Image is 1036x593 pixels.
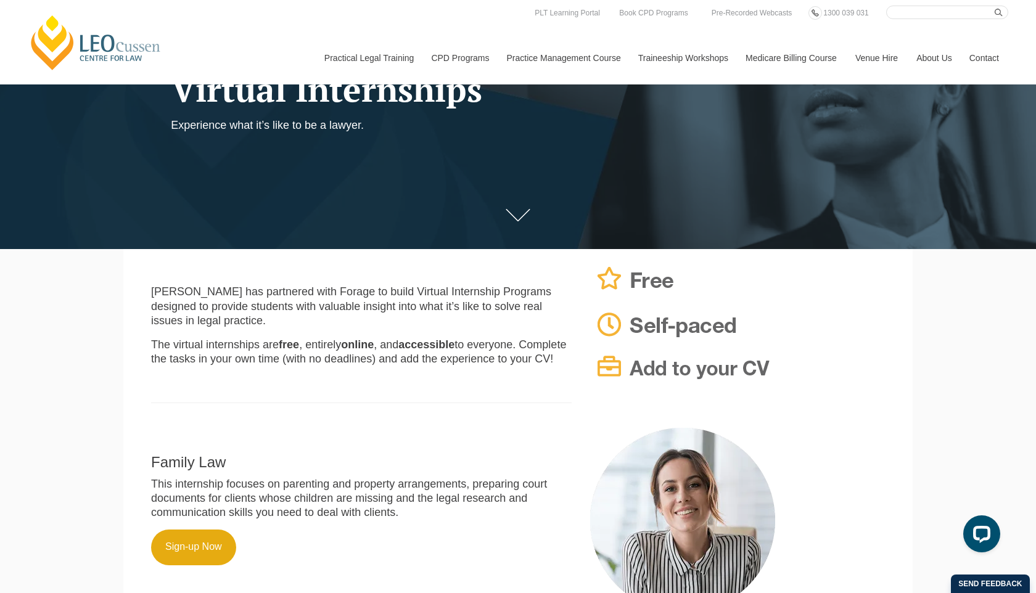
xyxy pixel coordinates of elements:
[846,31,907,84] a: Venue Hire
[629,31,736,84] a: Traineeship Workshops
[171,118,657,133] p: Experience what it’s like to be a lawyer.
[953,510,1005,562] iframe: LiveChat chat widget
[960,31,1008,84] a: Contact
[151,530,236,565] a: Sign-up Now
[498,31,629,84] a: Practice Management Course
[736,31,846,84] a: Medicare Billing Course
[709,6,795,20] a: Pre-Recorded Webcasts
[151,338,572,367] p: The virtual internships are , entirely , and to everyone. Complete the tasks in your own time (wi...
[28,14,164,72] a: [PERSON_NAME] Centre for Law
[151,285,572,328] p: [PERSON_NAME] has partnered with Forage to build Virtual Internship Programs designed to provide ...
[907,31,960,84] a: About Us
[616,6,691,20] a: Book CPD Programs
[422,31,497,84] a: CPD Programs
[341,338,374,351] strong: online
[279,338,299,351] strong: free
[171,71,657,108] h1: Virtual Internships
[315,31,422,84] a: Practical Legal Training
[820,6,871,20] a: 1300 039 031
[151,477,572,520] p: This internship focuses on parenting and property arrangements, preparing court documents for cli...
[151,454,572,470] h2: Family Law
[532,6,603,20] a: PLT Learning Portal
[398,338,454,351] strong: accessible
[823,9,868,17] span: 1300 039 031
